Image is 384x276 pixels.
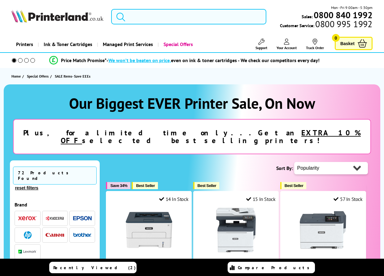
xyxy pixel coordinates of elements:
[73,216,92,221] img: Epson
[61,128,361,145] u: EXTRA 10% OFF
[97,36,158,52] a: Managed Print Services
[246,196,275,202] div: 15 In Stock
[255,45,267,50] span: Support
[136,183,155,188] span: Best Seller
[276,165,293,171] span: Sort By:
[49,262,137,273] a: Recently Viewed (2)
[277,45,297,50] span: Your Account
[213,207,259,253] img: Xerox C325
[13,185,40,191] button: reset filters
[10,94,374,113] h1: Our Biggest EVER Printer Sale, On Now
[38,36,97,52] a: Ink & Toner Cartridges
[73,233,92,237] img: Brother
[132,182,158,189] button: Best Seller
[313,12,373,18] a: 0800 840 1992
[238,265,313,270] span: Compare Products
[334,196,362,202] div: 57 In Stock
[71,231,94,239] button: Brother
[314,9,373,21] b: 0800 840 1992
[126,248,172,254] a: Xerox B230
[340,39,355,48] span: Basket
[285,183,303,188] span: Best Seller
[11,73,22,79] a: Home
[61,57,107,63] span: Price Match Promise*
[255,39,267,50] a: Support
[27,73,50,79] a: Special Offers
[3,55,366,66] li: modal_Promise
[280,182,307,189] button: Best Seller
[16,231,39,239] button: HP
[11,36,38,52] a: Printers
[23,128,361,145] strong: Plus, for a limited time only...Get an selected best selling printers!
[193,182,220,189] button: Best Seller
[44,214,66,223] button: Kyocera
[335,37,373,50] a: Basket 0
[158,36,198,52] a: Special Offers
[300,207,346,253] img: Xerox C410
[27,73,49,79] span: Special Offers
[46,216,64,221] img: Kyocera
[24,231,32,239] img: HP
[302,14,313,19] span: Sales:
[16,248,39,256] button: Lexmark
[71,214,94,223] button: Epson
[18,250,37,253] img: Lexmark
[306,39,324,50] a: Track Order
[314,21,372,27] span: 0800 995 1992
[106,182,130,189] button: Save 34%
[46,233,64,237] img: Canon
[16,214,39,223] button: Xerox
[300,248,346,254] a: Xerox C410
[55,74,90,79] span: SALE Items- Save £££s
[15,202,95,208] div: Brand
[107,57,320,63] div: - even on ink & toner cartridges - We check our competitors every day!
[11,10,103,23] img: Printerland Logo
[44,36,92,52] span: Ink & Toner Cartridges
[213,248,259,254] a: Xerox C325
[13,167,97,185] span: 72 Products Found
[332,34,340,42] span: 0
[110,183,127,188] span: Save 34%
[53,265,136,270] span: Recently Viewed (2)
[18,216,37,220] img: Xerox
[331,5,373,11] span: Mon - Fri 9:00am - 5:30pm
[126,207,172,253] img: Xerox B230
[277,39,297,50] a: Your Account
[159,196,188,202] div: 14 In Stock
[44,231,66,239] button: Canon
[280,21,372,28] span: Customer Service:
[11,10,103,24] a: Printerland Logo
[198,183,216,188] span: Best Seller
[108,57,171,63] span: We won’t be beaten on price,
[228,262,315,273] a: Compare Products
